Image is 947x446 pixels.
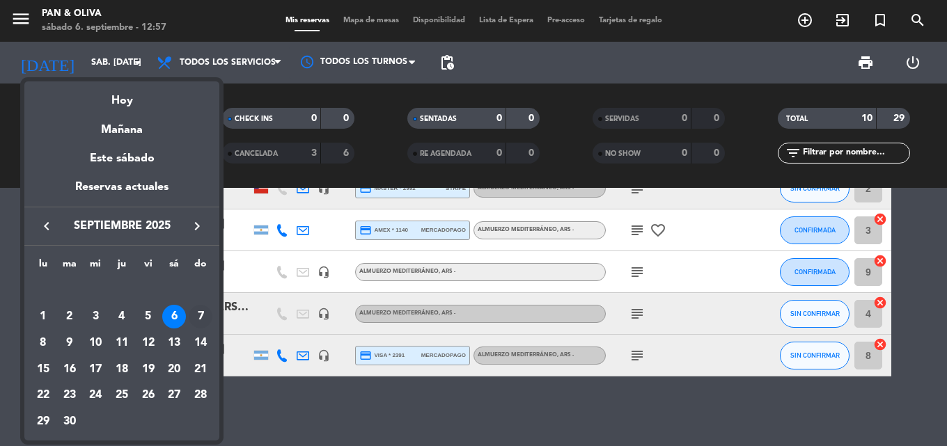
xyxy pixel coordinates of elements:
div: 7 [189,305,212,328]
td: 17 de septiembre de 2025 [82,356,109,383]
td: 2 de septiembre de 2025 [56,304,83,330]
div: Reservas actuales [24,178,219,207]
button: keyboard_arrow_right [185,217,210,235]
div: 29 [31,410,55,433]
td: 25 de septiembre de 2025 [109,383,135,409]
i: keyboard_arrow_left [38,218,55,234]
div: 10 [84,331,107,355]
div: 16 [58,358,81,381]
div: 1 [31,305,55,328]
th: martes [56,256,83,278]
div: Mañana [24,111,219,139]
th: lunes [30,256,56,278]
div: 21 [189,358,212,381]
div: 2 [58,305,81,328]
div: 6 [162,305,186,328]
div: 24 [84,383,107,407]
td: 16 de septiembre de 2025 [56,356,83,383]
div: 26 [136,383,160,407]
th: jueves [109,256,135,278]
td: 26 de septiembre de 2025 [135,383,162,409]
div: 22 [31,383,55,407]
td: 27 de septiembre de 2025 [162,383,188,409]
td: 3 de septiembre de 2025 [82,304,109,330]
td: SEP. [30,278,214,304]
td: 15 de septiembre de 2025 [30,356,56,383]
th: viernes [135,256,162,278]
th: miércoles [82,256,109,278]
td: 24 de septiembre de 2025 [82,383,109,409]
div: 9 [58,331,81,355]
div: Hoy [24,81,219,110]
td: 19 de septiembre de 2025 [135,356,162,383]
td: 20 de septiembre de 2025 [162,356,188,383]
div: 30 [58,410,81,433]
td: 7 de septiembre de 2025 [187,304,214,330]
div: 17 [84,358,107,381]
div: 11 [110,331,134,355]
td: 5 de septiembre de 2025 [135,304,162,330]
div: 3 [84,305,107,328]
td: 13 de septiembre de 2025 [162,330,188,356]
th: sábado [162,256,188,278]
td: 10 de septiembre de 2025 [82,330,109,356]
div: 20 [162,358,186,381]
button: keyboard_arrow_left [34,217,59,235]
td: 12 de septiembre de 2025 [135,330,162,356]
div: 4 [110,305,134,328]
td: 23 de septiembre de 2025 [56,383,83,409]
td: 18 de septiembre de 2025 [109,356,135,383]
td: 6 de septiembre de 2025 [162,304,188,330]
div: 15 [31,358,55,381]
div: 14 [189,331,212,355]
td: 9 de septiembre de 2025 [56,330,83,356]
span: septiembre 2025 [59,217,185,235]
td: 4 de septiembre de 2025 [109,304,135,330]
div: 25 [110,383,134,407]
td: 8 de septiembre de 2025 [30,330,56,356]
div: 28 [189,383,212,407]
td: 29 de septiembre de 2025 [30,408,56,435]
td: 22 de septiembre de 2025 [30,383,56,409]
div: 12 [136,331,160,355]
div: 19 [136,358,160,381]
td: 21 de septiembre de 2025 [187,356,214,383]
td: 30 de septiembre de 2025 [56,408,83,435]
td: 1 de septiembre de 2025 [30,304,56,330]
td: 28 de septiembre de 2025 [187,383,214,409]
div: 23 [58,383,81,407]
td: 11 de septiembre de 2025 [109,330,135,356]
i: keyboard_arrow_right [189,218,205,234]
div: 27 [162,383,186,407]
div: 18 [110,358,134,381]
div: Este sábado [24,139,219,178]
div: 13 [162,331,186,355]
div: 5 [136,305,160,328]
th: domingo [187,256,214,278]
td: 14 de septiembre de 2025 [187,330,214,356]
div: 8 [31,331,55,355]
